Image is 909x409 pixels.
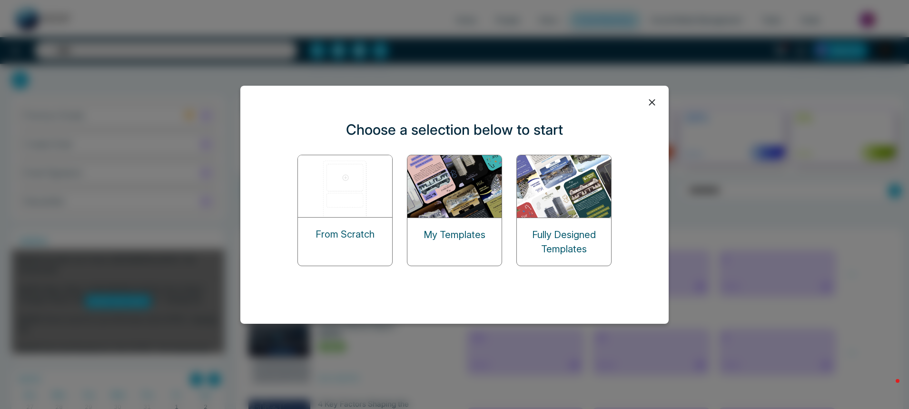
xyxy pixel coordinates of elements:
img: start-from-scratch.png [298,155,393,217]
p: Choose a selection below to start [346,119,563,140]
img: my-templates.png [407,155,503,218]
img: designed-templates.png [517,155,612,218]
p: My Templates [424,228,485,242]
iframe: Intercom live chat [877,377,899,399]
p: Fully Designed Templates [517,228,611,256]
p: From Scratch [316,227,375,241]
